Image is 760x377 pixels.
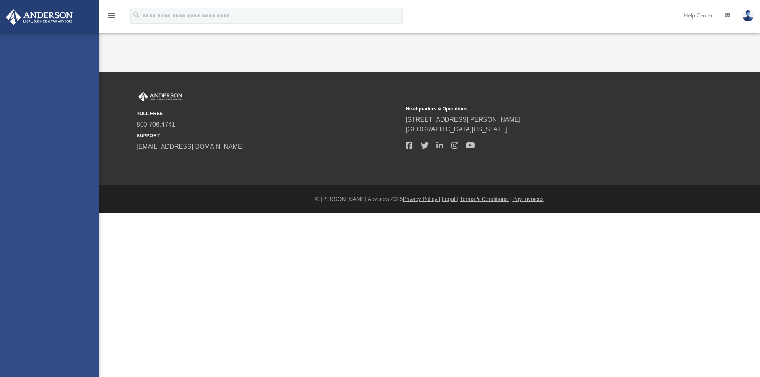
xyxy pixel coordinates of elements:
small: SUPPORT [137,132,400,139]
i: menu [107,11,116,21]
div: © [PERSON_NAME] Advisors 2025 [99,195,760,203]
small: Headquarters & Operations [406,105,669,112]
img: User Pic [742,10,754,21]
a: Pay Invoices [512,196,543,202]
a: Privacy Policy | [403,196,441,202]
img: Anderson Advisors Platinum Portal [4,9,75,25]
a: [GEOGRAPHIC_DATA][US_STATE] [406,126,507,133]
a: 800.706.4741 [137,121,175,128]
i: search [132,11,141,19]
a: [STREET_ADDRESS][PERSON_NAME] [406,116,521,123]
a: Legal | [442,196,458,202]
a: Terms & Conditions | [460,196,511,202]
a: [EMAIL_ADDRESS][DOMAIN_NAME] [137,143,244,150]
small: TOLL FREE [137,110,400,117]
a: menu [107,15,116,21]
img: Anderson Advisors Platinum Portal [137,92,184,102]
